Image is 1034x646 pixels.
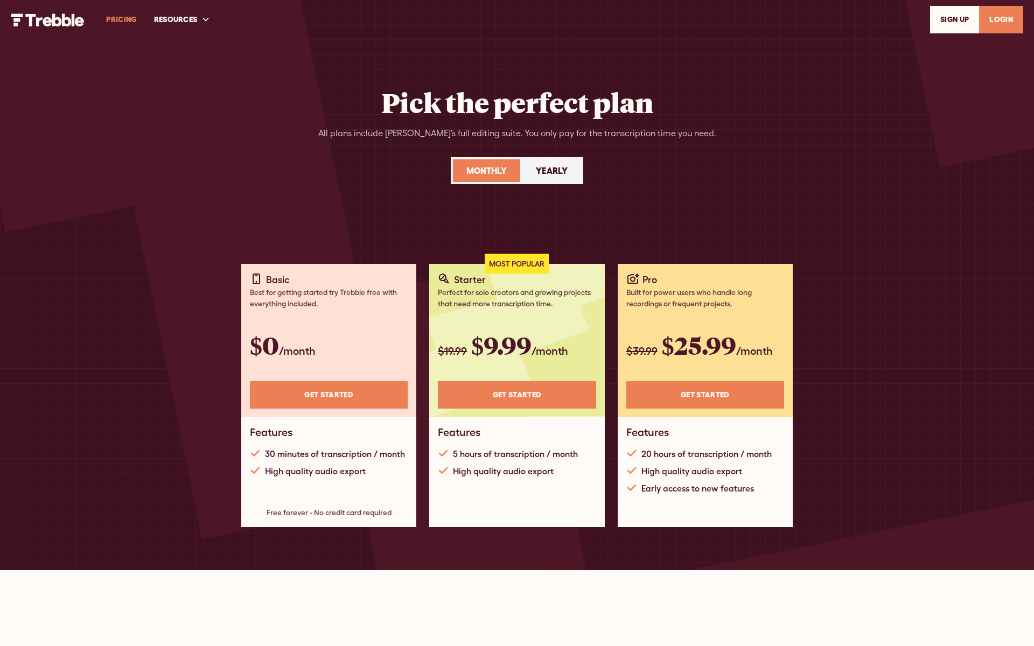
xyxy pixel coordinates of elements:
div: All plans include [PERSON_NAME]’s full editing suite. You only pay for the transcription time you... [318,127,716,140]
a: PRICING [97,1,145,38]
img: Trebble Logo - AI Podcast Editor [11,13,85,26]
a: LOGIN [979,6,1023,33]
span: /month [532,345,568,357]
div: High quality audio export [265,465,366,478]
div: Early access to new features [641,482,754,495]
span: /month [736,345,773,357]
div: Built for power users who handle long recordings or frequent projects. [626,287,784,310]
span: $39.99 [626,345,658,357]
a: Yearly [522,159,581,182]
div: Free forever - No credit card required [250,507,408,518]
div: 20 hours of transcription / month [641,447,772,460]
div: Best for getting started try Trebble free with everything included. [250,287,408,310]
a: Monthly [453,159,520,182]
h1: Features [438,426,480,439]
a: Get STARTED [250,381,408,409]
a: Get STARTED [438,381,596,409]
div: Yearly [536,164,568,177]
div: Pro [642,272,657,287]
div: Monthly [466,164,507,177]
div: High quality audio export [641,465,742,478]
div: 5 hours of transcription / month [453,447,578,460]
span: $9.99 [471,329,532,361]
a: home [11,12,85,26]
span: $19.99 [438,345,467,357]
h2: Pick the perfect plan [381,86,653,118]
div: 30 minutes of transcription / month [265,447,405,460]
h1: Features [626,426,669,439]
div: RESOURCES [154,14,198,25]
a: Get STARTED [626,381,784,409]
div: Perfect for solo creators and growing projects that need more transcription time. [438,287,596,310]
div: RESOURCES [145,1,219,38]
div: High quality audio export [453,465,554,478]
span: $0 [250,329,279,361]
span: /month [279,345,316,357]
span: $25.99 [662,329,736,361]
div: Most Popular [485,254,549,274]
a: SIGn UP [930,6,979,33]
h1: Features [250,426,292,439]
div: Basic [266,272,290,287]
